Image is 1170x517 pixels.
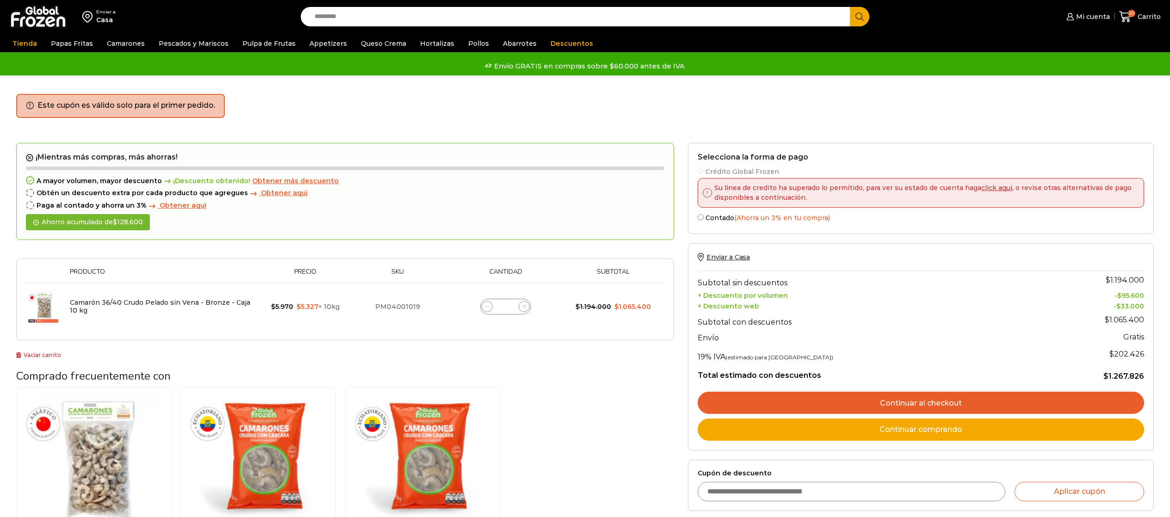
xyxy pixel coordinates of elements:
a: Descuentos [546,35,598,52]
a: Hortalizas [415,35,459,52]
th: Cantidad [445,268,567,283]
label: Contado [698,212,1144,222]
span: $ [1109,350,1114,358]
div: Paga al contado y ahorra un 3% [26,202,664,209]
td: PM04001019 [351,283,444,331]
label: Cupón de descuento [698,469,1144,477]
a: Pollos [464,35,494,52]
small: (estimado para [GEOGRAPHIC_DATA]) [725,354,833,361]
a: Vaciar carrito [16,351,61,358]
a: Obtener aqui [248,189,308,197]
bdi: 1.194.000 [576,302,611,311]
a: Pulpa de Frutas [238,35,300,52]
strong: Gratis [1123,332,1144,341]
th: Subtotal con descuentos [698,310,1032,329]
a: Pescados y Mariscos [154,35,233,52]
a: Tienda [8,35,42,52]
input: Contado(Ahorra un 3% en tu compra) [698,214,704,220]
a: Appetizers [305,35,352,52]
a: 20 Carrito [1119,6,1161,28]
div: A mayor volumen, mayor descuento [26,177,664,185]
bdi: 5.970 [271,302,293,311]
span: (Ahorra un 3% en tu compra) [734,214,830,222]
span: Mi cuenta [1074,12,1110,21]
button: Search button [850,7,869,26]
span: $ [271,302,275,311]
span: Obtener aqui [160,201,206,209]
span: $ [297,302,301,311]
a: Obtener aqui [147,202,206,209]
bdi: 1.267.826 [1103,372,1144,381]
a: click aqui [981,184,1012,192]
bdi: 33.000 [1116,302,1144,310]
a: Continuar al checkout [698,392,1144,414]
span: $ [576,302,580,311]
td: - [1032,289,1144,300]
th: Subtotal [567,268,660,283]
span: ¡Descuento obtenido! [162,177,250,185]
img: address-field-icon.svg [82,9,96,25]
th: + Descuento web [698,300,1032,311]
span: 20 [1128,10,1135,17]
th: Producto [65,268,260,283]
a: Camarones [102,35,149,52]
div: Enviar a [96,9,116,15]
a: Continuar comprando [698,419,1144,441]
th: Sku [351,268,444,283]
bdi: 5.327 [297,302,318,311]
div: Ahorro acumulado de [26,214,150,230]
span: $ [113,218,117,226]
span: $ [614,302,619,311]
a: Papas Fritas [46,35,98,52]
span: $ [1105,315,1109,324]
span: $ [1116,302,1120,310]
input: Product quantity [499,300,512,313]
bdi: 128.600 [113,218,143,226]
label: Crédito Global Frozen [698,166,1144,176]
bdi: 95.600 [1117,291,1144,300]
td: × 10kg [260,283,351,331]
span: $ [1103,372,1108,381]
span: Carrito [1135,12,1161,21]
input: Crédito Global Frozen [698,168,704,174]
td: - [1032,300,1144,311]
th: 19% IVA [698,345,1032,363]
a: Enviar a Casa [698,253,750,261]
th: Total estimado con descuentos [698,363,1032,381]
a: Obtener más descuento [252,177,339,185]
h2: ¡Mientras más compras, más ahorras! [26,153,664,162]
a: Mi cuenta [1064,7,1109,26]
p: Su linea de credito ha superado lo permitido, para ver su estado de cuenta haga , o revise otras ... [712,183,1137,203]
th: Subtotal sin descuentos [698,271,1032,289]
bdi: 1.065.400 [1105,315,1144,324]
li: Este cupón es válido solo para el primer pedido. [37,100,215,111]
span: 202.426 [1109,350,1144,358]
span: $ [1117,291,1121,300]
th: + Descuento por volumen [698,289,1032,300]
a: Queso Crema [356,35,411,52]
bdi: 1.065.400 [614,302,651,311]
bdi: 1.194.000 [1106,276,1144,284]
div: Casa [96,15,116,25]
span: Obtener aqui [261,189,308,197]
a: Camarón 36/40 Crudo Pelado sin Vena - Bronze - Caja 10 kg [70,298,250,314]
button: Aplicar cupón [1015,482,1144,501]
th: Precio [260,268,351,283]
span: Comprado frecuentemente con [16,369,171,383]
div: Obtén un descuento extra por cada producto que agregues [26,189,664,197]
a: Abarrotes [498,35,541,52]
span: Enviar a Casa [706,253,750,261]
span: $ [1106,276,1110,284]
h2: Selecciona la forma de pago [698,153,1144,161]
th: Envío [698,329,1032,345]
